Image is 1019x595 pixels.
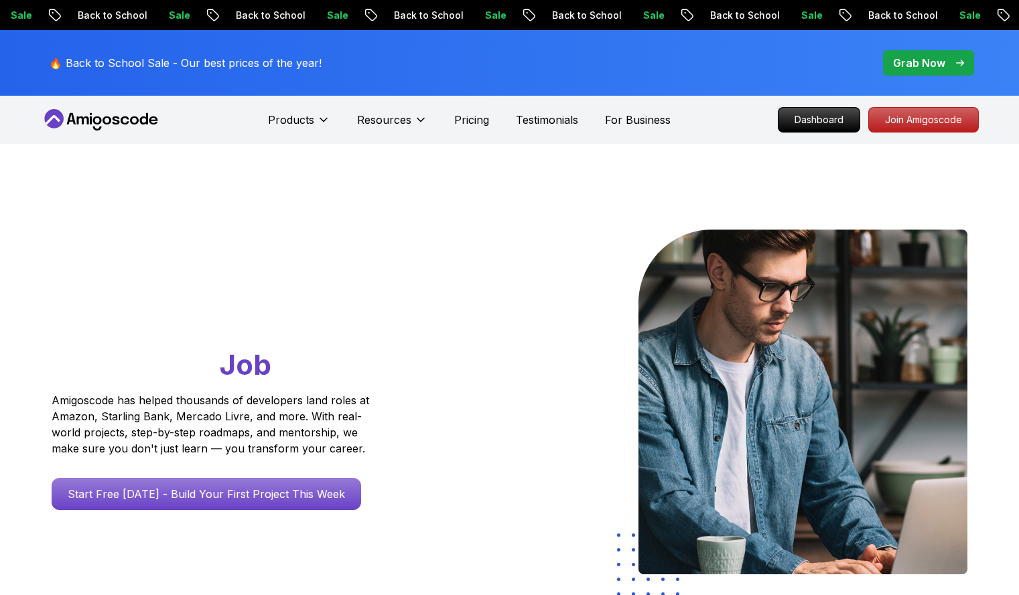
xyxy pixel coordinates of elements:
[516,112,578,128] a: Testimonials
[220,347,271,381] span: Job
[268,112,314,128] p: Products
[154,9,197,22] p: Sale
[357,112,427,139] button: Resources
[470,9,513,22] p: Sale
[638,230,967,574] img: hero
[854,9,945,22] p: Back to School
[52,230,421,384] h1: Go From Learning to Hired: Master Java, Spring Boot & Cloud Skills That Get You the
[945,9,988,22] p: Sale
[695,9,787,22] p: Back to School
[628,9,671,22] p: Sale
[52,392,373,456] p: Amigoscode has helped thousands of developers land roles at Amazon, Starling Bank, Mercado Livre,...
[778,108,860,132] p: Dashboard
[221,9,312,22] p: Back to School
[268,112,330,139] button: Products
[63,9,154,22] p: Back to School
[52,478,361,510] a: Start Free [DATE] - Build Your First Project This Week
[379,9,470,22] p: Back to School
[893,55,945,71] p: Grab Now
[357,112,411,128] p: Resources
[869,108,978,132] p: Join Amigoscode
[868,107,979,133] a: Join Amigoscode
[778,107,860,133] a: Dashboard
[49,55,322,71] p: 🔥 Back to School Sale - Our best prices of the year!
[312,9,355,22] p: Sale
[454,112,489,128] a: Pricing
[787,9,829,22] p: Sale
[537,9,628,22] p: Back to School
[605,112,671,128] a: For Business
